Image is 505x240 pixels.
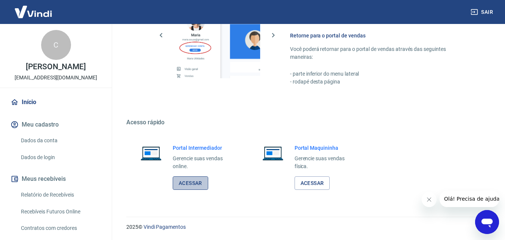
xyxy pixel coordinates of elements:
[290,32,469,39] h6: Retorne para o portal de vendas
[126,223,487,231] p: 2025 ©
[135,144,167,162] img: Imagem de um notebook aberto
[144,224,186,230] a: Vindi Pagamentos
[26,63,86,71] p: [PERSON_NAME]
[173,155,235,170] p: Gerencie suas vendas online.
[295,155,357,170] p: Gerencie suas vendas física.
[18,221,103,236] a: Contratos com credores
[4,5,63,11] span: Olá! Precisa de ajuda?
[422,192,437,207] iframe: Fechar mensagem
[290,78,469,86] p: - rodapé desta página
[9,0,58,23] img: Vindi
[41,30,71,60] div: C
[290,70,469,78] p: - parte inferior do menu lateral
[18,133,103,148] a: Dados da conta
[18,187,103,203] a: Relatório de Recebíveis
[295,176,330,190] a: Acessar
[9,116,103,133] button: Meu cadastro
[257,144,289,162] img: Imagem de um notebook aberto
[475,210,499,234] iframe: Botão para abrir a janela de mensagens
[469,5,496,19] button: Sair
[9,94,103,110] a: Início
[15,74,97,82] p: [EMAIL_ADDRESS][DOMAIN_NAME]
[290,45,469,61] p: Você poderá retornar para o portal de vendas através das seguintes maneiras:
[295,144,357,152] h6: Portal Maquininha
[18,150,103,165] a: Dados de login
[440,191,499,207] iframe: Mensagem da empresa
[9,171,103,187] button: Meus recebíveis
[18,204,103,219] a: Recebíveis Futuros Online
[173,144,235,152] h6: Portal Intermediador
[173,176,208,190] a: Acessar
[126,119,487,126] h5: Acesso rápido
